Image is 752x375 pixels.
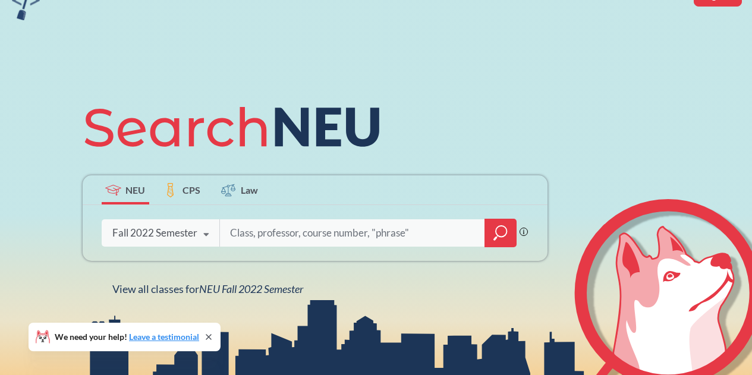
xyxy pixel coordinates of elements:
div: Fall 2022 Semester [112,226,197,240]
span: View all classes for [112,282,303,295]
a: Leave a testimonial [129,332,199,342]
svg: magnifying glass [493,225,508,241]
span: CPS [183,183,200,197]
span: Law [241,183,258,197]
span: We need your help! [55,333,199,341]
span: NEU [125,183,145,197]
input: Class, professor, course number, "phrase" [229,220,476,245]
span: NEU Fall 2022 Semester [199,282,303,295]
div: magnifying glass [484,219,517,247]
